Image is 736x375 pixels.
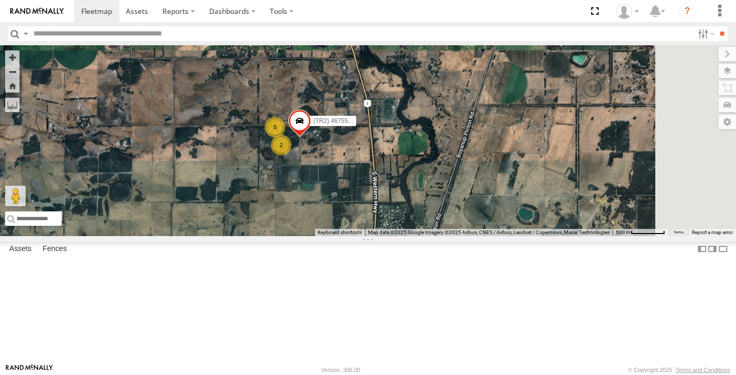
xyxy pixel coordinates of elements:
label: Dock Summary Table to the Left [697,242,707,257]
div: Cody Roberts [613,4,642,19]
label: Dock Summary Table to the Right [707,242,717,257]
button: Zoom Home [5,79,20,93]
label: Fences [38,242,72,256]
div: 5 [265,117,285,137]
div: Version: 306.00 [321,367,360,373]
label: Search Query [22,26,30,41]
span: (TR2) 4675504127 [313,117,365,124]
img: rand-logo.svg [10,8,64,15]
label: Hide Summary Table [718,242,728,257]
label: Measure [5,98,20,112]
a: Terms (opens in new tab) [673,230,684,235]
label: Map Settings [719,115,736,129]
button: Zoom in [5,50,20,64]
a: Visit our Website [6,365,53,375]
label: Search Filter Options [694,26,716,41]
div: 2 [271,135,291,155]
button: Map scale: 500 m per 63 pixels [613,229,668,236]
label: Assets [4,242,36,256]
span: 500 m [616,229,631,235]
div: © Copyright 2025 - [628,367,730,373]
a: Report a map error [692,229,733,235]
a: Terms and Conditions [676,367,730,373]
button: Keyboard shortcuts [318,229,362,236]
span: Map data ©2025 Google Imagery ©2025 Airbus, CNES / Airbus, Landsat / Copernicus, Maxar Technologies [368,229,610,235]
button: Drag Pegman onto the map to open Street View [5,186,26,206]
button: Zoom out [5,64,20,79]
i: ? [679,3,695,20]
